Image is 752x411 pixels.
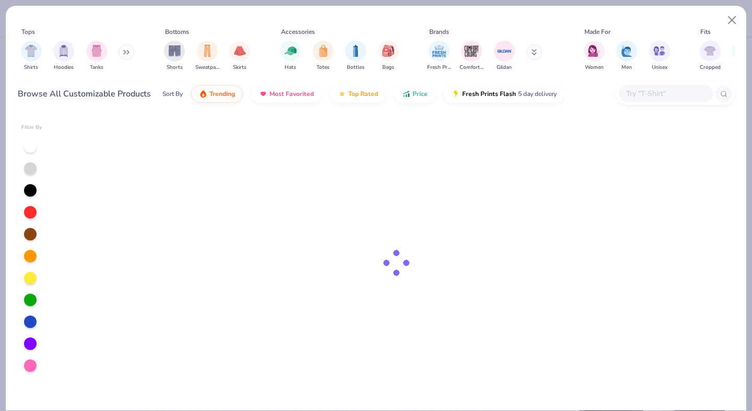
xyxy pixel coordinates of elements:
button: filter button [427,41,451,71]
img: Shirts Image [25,45,37,57]
button: Top Rated [330,85,386,103]
img: Fresh Prints Image [431,43,447,59]
button: filter button [460,41,484,71]
img: Tanks Image [91,45,102,57]
button: Fresh Prints Flash5 day delivery [444,85,565,103]
span: Fresh Prints [427,64,451,71]
span: Skirts [233,64,246,71]
div: filter for Totes [313,41,334,71]
button: filter button [229,41,250,71]
button: filter button [378,41,399,71]
div: Fits [700,27,711,37]
span: Shorts [167,64,183,71]
span: Hats [285,64,296,71]
img: most_fav.gif [259,90,267,98]
button: Most Favorited [251,85,322,103]
div: filter for Tanks [86,41,107,71]
div: filter for Bags [378,41,399,71]
span: Bags [382,64,394,71]
div: filter for Bottles [345,41,366,71]
button: filter button [53,41,74,71]
span: Most Favorited [269,90,314,98]
img: Bags Image [382,45,394,57]
img: Hoodies Image [58,45,69,57]
div: filter for Comfort Colors [460,41,484,71]
span: Cropped [700,64,721,71]
span: Tanks [90,64,103,71]
img: Cropped Image [704,45,716,57]
button: filter button [700,41,721,71]
button: Trending [191,85,243,103]
img: Unisex Image [653,45,665,57]
img: Shorts Image [169,45,181,57]
span: Men [621,64,632,71]
span: Fresh Prints Flash [462,90,516,98]
div: filter for Cropped [700,41,721,71]
div: Sort By [162,89,183,99]
img: Men Image [621,45,632,57]
span: Hoodies [54,64,74,71]
img: TopRated.gif [338,90,346,98]
div: Accessories [281,27,315,37]
div: filter for Fresh Prints [427,41,451,71]
img: Bottles Image [350,45,361,57]
img: Gildan Image [497,43,512,59]
span: Price [413,90,428,98]
div: filter for Men [616,41,637,71]
div: filter for Skirts [229,41,250,71]
div: Tops [21,27,35,37]
span: Comfort Colors [460,64,484,71]
img: Hats Image [285,45,297,57]
button: filter button [164,41,185,71]
div: Bottoms [165,27,189,37]
span: Gildan [497,64,512,71]
span: Bottles [347,64,365,71]
img: trending.gif [199,90,207,98]
img: Sweatpants Image [202,45,213,57]
div: filter for Sweatpants [195,41,219,71]
button: filter button [584,41,605,71]
span: 5 day delivery [518,88,557,100]
button: filter button [280,41,301,71]
button: filter button [313,41,334,71]
button: filter button [195,41,219,71]
span: Sweatpants [195,64,219,71]
div: filter for Gildan [494,41,515,71]
div: filter for Shorts [164,41,185,71]
button: filter button [21,41,42,71]
button: filter button [616,41,637,71]
div: filter for Women [584,41,605,71]
img: Women Image [588,45,600,57]
button: filter button [649,41,670,71]
input: Try "T-Shirt" [625,88,706,100]
button: filter button [86,41,107,71]
img: Totes Image [318,45,329,57]
div: Brands [429,27,449,37]
button: filter button [494,41,515,71]
span: Shirts [24,64,38,71]
button: filter button [345,41,366,71]
img: flash.gif [452,90,460,98]
span: Women [585,64,604,71]
span: Totes [316,64,330,71]
div: filter for Hoodies [53,41,74,71]
button: Price [394,85,436,103]
span: Unisex [652,64,667,71]
span: Trending [209,90,235,98]
span: Top Rated [348,90,378,98]
div: Filter By [21,124,42,131]
div: filter for Unisex [649,41,670,71]
div: filter for Hats [280,41,301,71]
img: Comfort Colors Image [464,43,479,59]
div: filter for Shirts [21,41,42,71]
div: Browse All Customizable Products [18,88,151,100]
button: Close [722,10,742,30]
div: Made For [584,27,610,37]
img: Skirts Image [234,45,246,57]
